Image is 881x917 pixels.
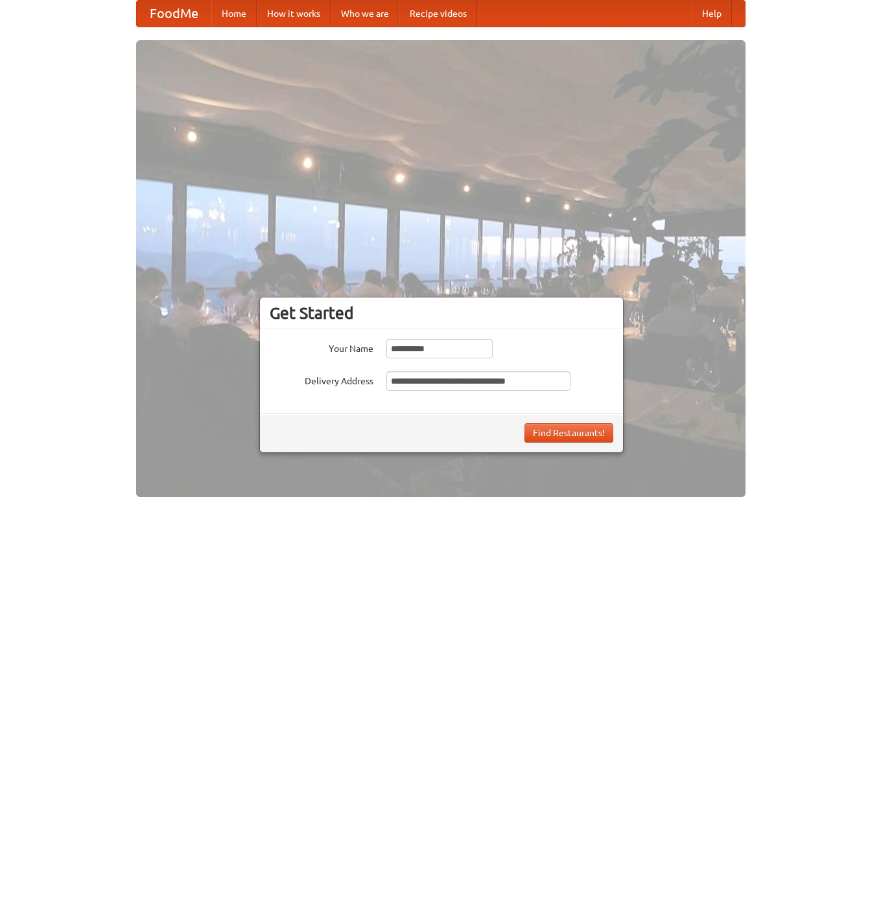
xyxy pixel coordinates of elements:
button: Find Restaurants! [524,423,613,443]
label: Delivery Address [270,371,373,388]
a: How it works [257,1,331,27]
label: Your Name [270,339,373,355]
h3: Get Started [270,303,613,323]
a: FoodMe [137,1,211,27]
a: Help [692,1,732,27]
a: Who we are [331,1,399,27]
a: Recipe videos [399,1,477,27]
a: Home [211,1,257,27]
